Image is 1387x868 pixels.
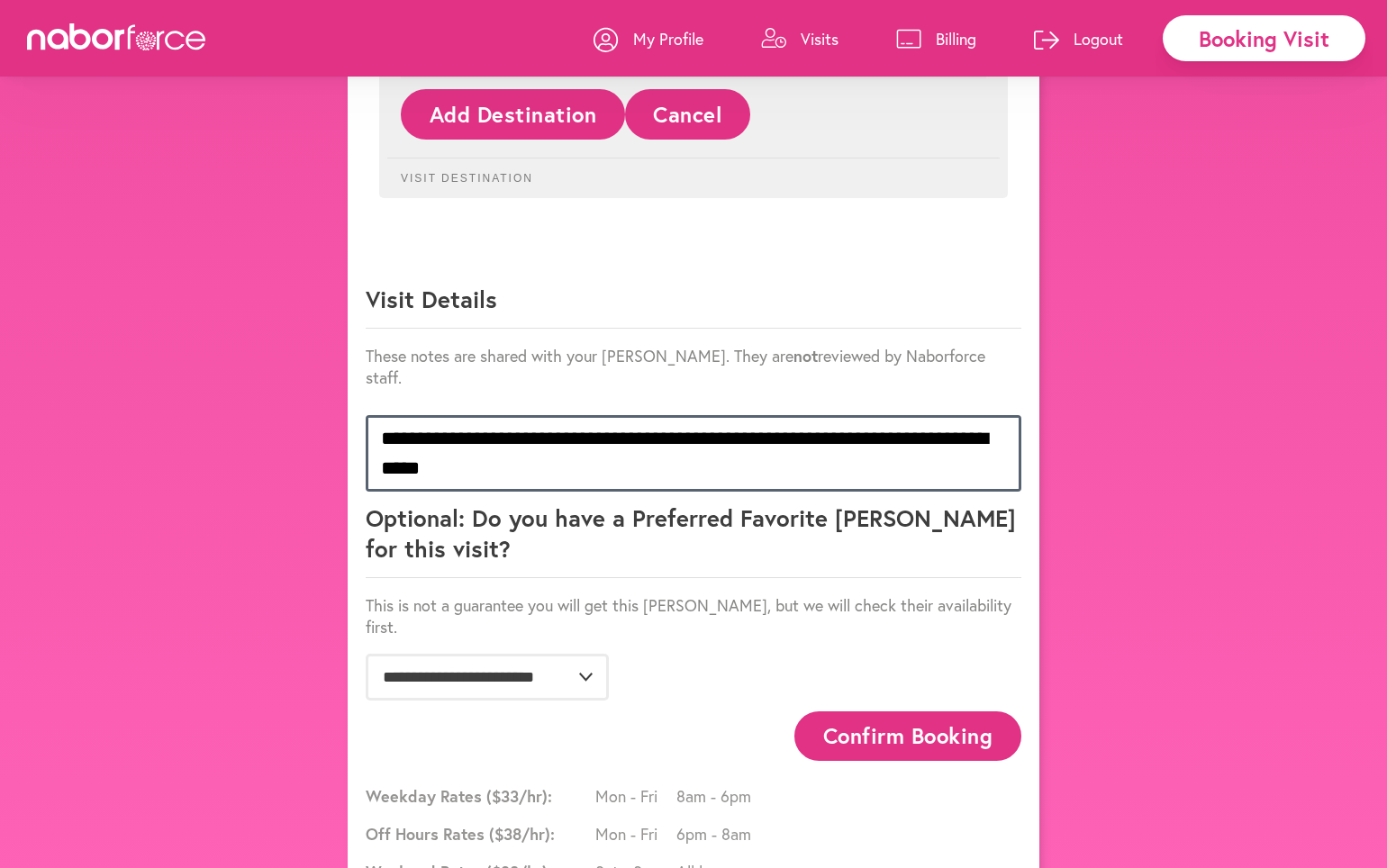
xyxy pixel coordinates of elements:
[676,785,757,807] span: 8am - 6pm
[625,89,750,139] button: Cancel
[366,594,1021,637] p: This is not a guarantee you will get this [PERSON_NAME], but we will check their availability first.
[489,823,555,845] span: ($ 38 /hr):
[387,158,1000,185] p: Visit Destination
[896,12,976,66] a: Billing
[366,785,591,807] span: Weekday Rates
[1163,15,1365,61] div: Booking Visit
[793,345,818,366] strong: not
[595,785,676,807] span: Mon - Fri
[595,823,676,845] span: Mon - Fri
[761,12,839,66] a: Visits
[366,502,1021,578] p: Optional: Do you have a Preferred Favorite [PERSON_NAME] for this visit?
[366,345,1021,388] p: These notes are shared with your [PERSON_NAME]. They are reviewed by Naborforce staff.
[401,89,625,139] button: Add Destination
[936,28,976,50] p: Billing
[594,12,703,66] a: My Profile
[801,28,839,50] p: Visits
[366,284,1021,329] p: Visit Details
[366,823,591,845] span: Off Hours Rates
[676,823,757,845] span: 6pm - 8am
[1074,28,1123,50] p: Logout
[486,785,552,807] span: ($ 33 /hr):
[633,28,703,50] p: My Profile
[794,711,1021,761] button: Confirm Booking
[1034,12,1123,66] a: Logout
